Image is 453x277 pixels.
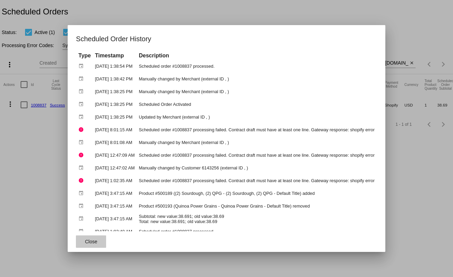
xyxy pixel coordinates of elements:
[137,86,376,98] td: Manually changed by Merchant (external ID , )
[78,150,87,160] mat-icon: error
[78,86,87,97] mat-icon: event
[78,188,87,199] mat-icon: event
[78,201,87,211] mat-icon: event
[137,52,376,59] th: Description
[93,86,137,98] td: [DATE] 1:38:25 PM
[78,137,87,148] mat-icon: event
[93,111,137,123] td: [DATE] 1:38:25 PM
[78,213,87,224] mat-icon: event
[137,60,376,72] td: Scheduled order #1008837 processed.
[76,33,377,44] h1: Scheduled Order History
[137,225,376,237] td: Scheduled order #1008837 processed.
[78,124,87,135] mat-icon: error
[78,175,87,186] mat-icon: error
[137,124,376,136] td: Scheduled order #1008837 processing failed. Contract draft must have at least one line. Gateway r...
[93,175,137,187] td: [DATE] 1:02:35 AM
[93,162,137,174] td: [DATE] 12:47:02 AM
[93,124,137,136] td: [DATE] 8:01:15 AM
[93,225,137,237] td: [DATE] 1:02:40 AM
[93,200,137,212] td: [DATE] 3:47:15 AM
[137,200,376,212] td: Product #500193 (Quinoa Power Grains - Quinoa Power Grains - Default Title) removed
[77,52,92,59] th: Type
[76,235,106,248] button: Close dialog
[137,175,376,187] td: Scheduled order #1008837 processing failed. Contract draft must have at least one line. Gateway r...
[137,149,376,161] td: Scheduled order #1008837 processing failed. Contract draft must have at least one line. Gateway r...
[85,239,97,244] span: Close
[93,136,137,148] td: [DATE] 8:01:08 AM
[137,213,376,225] td: Subtotal: new value:38.691; old value:38.69 Total: new value:38.691; old value:38.69
[93,98,137,110] td: [DATE] 1:38:25 PM
[137,98,376,110] td: Scheduled Order Activated
[93,187,137,199] td: [DATE] 3:47:15 AM
[78,163,87,173] mat-icon: event
[137,187,376,199] td: Product #500189 ((2) Sourdough, (2) QPG - (2) Sourdough, (2) QPG - Default Title) added
[137,73,376,85] td: Manually changed by Merchant (external ID , )
[93,73,137,85] td: [DATE] 1:38:42 PM
[93,149,137,161] td: [DATE] 12:47:09 AM
[93,52,137,59] th: Timestamp
[78,74,87,84] mat-icon: event
[78,112,87,122] mat-icon: event
[137,162,376,174] td: Manually changed by Customer 6143256 (external ID , )
[137,111,376,123] td: Updated by Merchant (external ID , )
[78,99,87,110] mat-icon: event
[93,213,137,225] td: [DATE] 3:47:15 AM
[137,136,376,148] td: Manually changed by Merchant (external ID , )
[78,61,87,71] mat-icon: event
[93,60,137,72] td: [DATE] 1:38:54 PM
[78,226,87,237] mat-icon: event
